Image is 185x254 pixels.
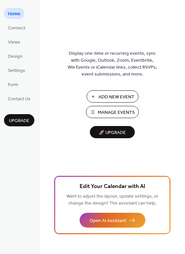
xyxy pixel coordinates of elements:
[4,36,24,47] a: Views
[8,81,18,88] span: Form
[90,217,126,224] span: Open AI Assistant
[68,50,157,78] span: Display one-time or recurring events, sync with Google, Outlook, Zoom, Eventbrite, Wix Events or ...
[66,192,158,208] span: Want to adjust the layout, update settings, or change the design? The assistant can help.
[4,65,29,76] a: Settings
[90,126,135,138] button: 🚀 Upgrade
[8,96,30,103] span: Contact Us
[8,25,25,32] span: Connect
[4,114,34,126] button: Upgrade
[94,128,131,137] span: 🚀 Upgrade
[8,39,20,46] span: Views
[4,93,34,104] a: Contact Us
[98,94,134,101] span: Add New Event
[4,22,29,33] a: Connect
[9,117,29,124] span: Upgrade
[4,79,22,90] a: Form
[8,11,20,17] span: Home
[98,109,135,116] span: Manage Events
[4,8,24,19] a: Home
[8,67,25,74] span: Settings
[4,50,26,61] a: Design
[86,106,139,118] button: Manage Events
[80,182,145,191] span: Edit Your Calendar with AI
[80,213,145,228] button: Open AI Assistant
[8,53,22,60] span: Design
[87,90,138,103] button: Add New Event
